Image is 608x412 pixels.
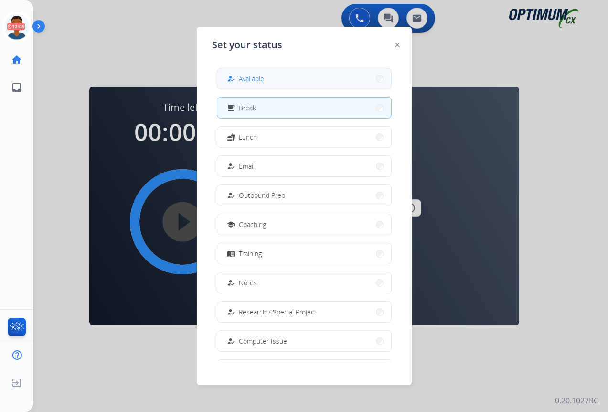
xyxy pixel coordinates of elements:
button: Coaching [217,214,391,235]
mat-icon: how_to_reg [226,191,235,199]
mat-icon: free_breakfast [226,104,235,112]
button: Internet Issue [217,360,391,380]
span: Set your status [212,38,282,52]
button: Notes [217,272,391,293]
span: Research / Special Project [239,307,317,317]
mat-icon: home [11,54,22,65]
mat-icon: how_to_reg [226,75,235,83]
mat-icon: menu_book [226,249,235,258]
button: Break [217,98,391,118]
button: Email [217,156,391,176]
button: Computer Issue [217,331,391,351]
mat-icon: how_to_reg [226,279,235,287]
mat-icon: how_to_reg [226,337,235,345]
button: Research / Special Project [217,302,391,322]
button: Available [217,68,391,89]
span: Break [239,103,256,113]
p: 0.20.1027RC [555,395,598,406]
span: Coaching [239,219,266,229]
mat-icon: how_to_reg [226,308,235,316]
mat-icon: school [226,220,235,228]
span: Lunch [239,132,257,142]
mat-icon: fastfood [226,133,235,141]
button: Outbound Prep [217,185,391,206]
img: close-button [395,43,400,47]
span: Training [239,249,262,259]
span: Notes [239,278,257,288]
button: Training [217,243,391,264]
mat-icon: inbox [11,82,22,93]
span: Computer Issue [239,336,287,346]
mat-icon: how_to_reg [226,162,235,170]
span: Outbound Prep [239,190,285,200]
span: Available [239,74,264,84]
button: Lunch [217,127,391,147]
span: Email [239,161,255,171]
